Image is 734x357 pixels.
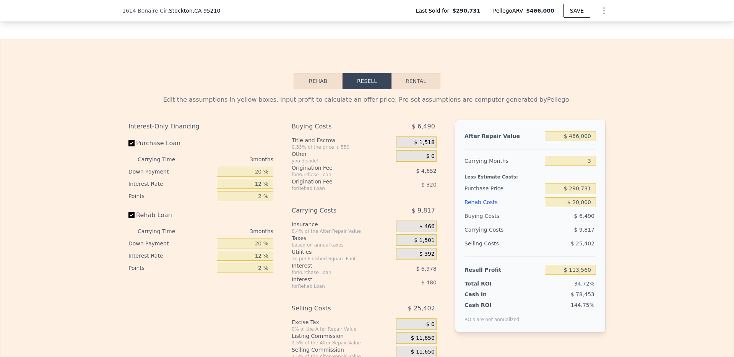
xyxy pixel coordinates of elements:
span: $ 25,402 [408,302,435,315]
span: $ 6,490 [412,120,435,133]
span: $ 25,402 [571,240,594,247]
label: Rehab Loan [128,208,214,222]
div: Down Payment [128,166,214,178]
div: Rehab Costs [464,195,542,209]
div: 3 months [190,153,273,166]
input: Purchase Loan [128,140,135,146]
span: $ 0 [426,321,435,328]
span: , CA 95210 [193,8,221,14]
span: $ 4,652 [416,168,436,174]
div: Cash ROI [464,301,520,309]
span: $ 78,453 [571,291,594,297]
div: Carrying Costs [292,204,377,217]
div: 0.33% of the price + 550 [292,144,393,150]
span: $ 0 [426,153,435,160]
div: Title and Escrow [292,136,393,144]
span: 1614 Bonaire Cir [122,7,167,15]
div: Selling Commission [292,346,393,354]
div: After Repair Value [464,129,542,143]
div: 0.4% of the After Repair Value [292,228,393,234]
div: Insurance [292,221,393,228]
div: Points [128,262,214,274]
div: Origination Fee [292,178,377,185]
div: Selling Costs [292,302,377,315]
div: based on annual taxes [292,242,393,248]
div: Resell Profit [464,263,542,277]
div: Excise Tax [292,318,393,326]
button: Rehab [294,73,343,89]
input: Rehab Loan [128,212,135,218]
div: you decide! [292,158,393,164]
span: $ 392 [419,251,435,258]
div: Points [128,190,214,202]
span: $ 6,490 [574,213,594,219]
div: Less Estimate Costs: [464,168,596,182]
div: 2.5% of the After Repair Value [292,340,393,346]
div: Utilities [292,248,393,256]
div: Total ROI [464,280,512,287]
div: 3¢ per Finished Square Foot [292,256,393,262]
span: $ 9,817 [412,204,435,217]
label: Purchase Loan [128,136,214,150]
div: 0% of the After Repair Value [292,326,393,332]
div: Selling Costs [464,237,542,250]
div: Carrying Time [138,153,187,166]
div: for Rehab Loan [292,283,377,289]
div: Buying Costs [292,120,377,133]
span: $ 6,978 [416,266,436,272]
button: SAVE [563,4,590,18]
div: 3 months [190,225,273,237]
span: , Stockton [167,7,221,15]
span: 144.75% [571,302,594,308]
div: Origination Fee [292,164,377,172]
button: Rental [391,73,440,89]
span: $ 480 [421,279,437,286]
div: for Rehab Loan [292,185,377,191]
span: $ 11,650 [411,335,435,342]
div: for Purchase Loan [292,269,377,276]
div: Carrying Months [464,154,542,168]
div: Listing Commission [292,332,393,340]
span: $466,000 [526,8,554,14]
span: $ 9,817 [574,227,594,233]
div: Interest Rate [128,250,214,262]
div: Carrying Time [138,225,187,237]
span: 34.72% [574,281,594,287]
span: $290,731 [452,7,481,15]
span: Last Sold for [416,7,453,15]
div: Purchase Price [464,182,542,195]
span: $ 11,650 [411,349,435,355]
span: Pellego ARV [493,7,526,15]
div: Interest Rate [128,178,214,190]
div: for Purchase Loan [292,172,377,178]
div: Carrying Costs [464,223,512,237]
div: Interest-Only Financing [128,120,273,133]
div: Interest [292,276,377,283]
button: Show Options [596,3,612,18]
span: $ 466 [419,223,435,230]
span: $ 1,518 [414,139,434,146]
span: $ 320 [421,182,437,188]
div: Down Payment [128,237,214,250]
div: Buying Costs [464,209,542,223]
div: Cash In [464,290,512,298]
div: Edit the assumptions in yellow boxes. Input profit to calculate an offer price. Pre-set assumptio... [128,95,606,104]
div: Other [292,150,393,158]
div: Taxes [292,234,393,242]
div: ROIs are not annualized [464,309,520,323]
div: Interest [292,262,377,269]
span: $ 1,501 [414,237,434,244]
button: Resell [343,73,391,89]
